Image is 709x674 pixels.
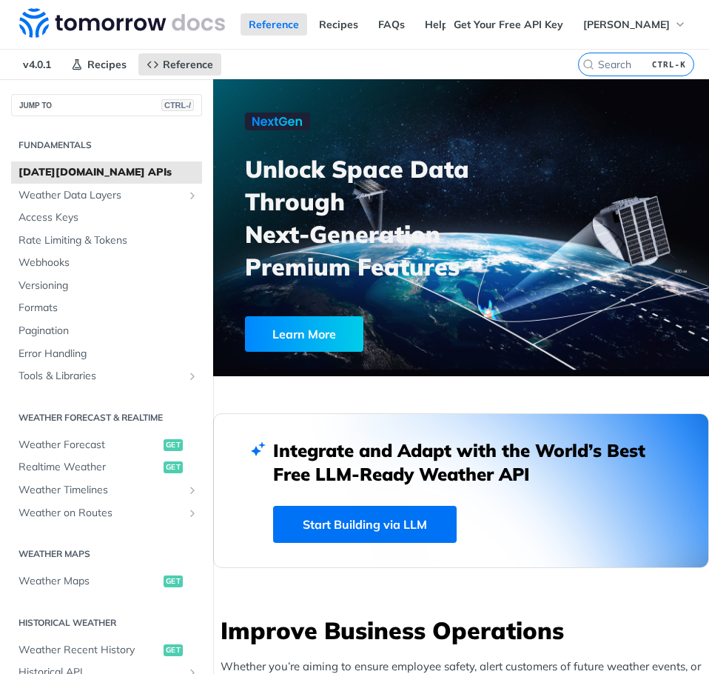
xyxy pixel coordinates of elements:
a: Reference [241,13,307,36]
span: Realtime Weather [19,460,160,475]
h2: Weather Maps [11,547,202,561]
span: Weather Forecast [19,438,160,453]
a: Access Keys [11,207,202,229]
span: get [164,575,183,587]
span: Weather Timelines [19,483,183,498]
button: Show subpages for Tools & Libraries [187,370,198,382]
button: Show subpages for Weather Data Layers [187,190,198,201]
a: Reference [138,53,221,76]
h2: Weather Forecast & realtime [11,411,202,424]
a: Formats [11,297,202,319]
span: Tools & Libraries [19,369,183,384]
span: Formats [19,301,198,316]
a: Weather Data LayersShow subpages for Weather Data Layers [11,184,202,207]
a: Versioning [11,275,202,297]
span: Webhooks [19,256,198,270]
h2: Fundamentals [11,139,202,152]
span: Reference [163,58,213,71]
img: NextGen [245,113,310,130]
span: CTRL-/ [161,99,194,111]
h2: Historical Weather [11,616,202,630]
a: Rate Limiting & Tokens [11,230,202,252]
button: JUMP TOCTRL-/ [11,94,202,116]
a: Weather Mapsget [11,570,202,593]
span: Weather Data Layers [19,188,183,203]
span: Weather Recent History [19,643,160,658]
button: Show subpages for Weather on Routes [187,507,198,519]
span: get [164,439,183,451]
a: Error Handling [11,343,202,365]
a: Get Your Free API Key [446,13,571,36]
a: FAQs [370,13,413,36]
div: Learn More [245,316,363,352]
span: v4.0.1 [15,53,59,76]
a: Weather Forecastget [11,434,202,456]
a: Start Building via LLM [273,506,457,543]
a: Learn More [245,316,431,352]
a: Weather TimelinesShow subpages for Weather Timelines [11,479,202,501]
span: [DATE][DOMAIN_NAME] APIs [19,165,198,180]
button: [PERSON_NAME] [575,13,694,36]
a: Pagination [11,320,202,342]
img: Tomorrow.io Weather API Docs [19,8,225,38]
span: [PERSON_NAME] [583,18,670,31]
span: Access Keys [19,210,198,225]
a: Weather Recent Historyget [11,639,202,661]
span: get [164,461,183,473]
span: Rate Limiting & Tokens [19,233,198,248]
span: Weather Maps [19,574,160,589]
span: Error Handling [19,347,198,361]
h3: Unlock Space Data Through Next-Generation Premium Features [245,153,477,283]
button: Show subpages for Weather Timelines [187,484,198,496]
a: Webhooks [11,252,202,274]
a: Tools & LibrariesShow subpages for Tools & Libraries [11,365,202,387]
a: Recipes [63,53,135,76]
a: Weather on RoutesShow subpages for Weather on Routes [11,502,202,524]
span: Versioning [19,278,198,293]
a: Recipes [311,13,366,36]
span: Recipes [87,58,127,71]
span: get [164,644,183,656]
h2: Integrate and Adapt with the World’s Best Free LLM-Ready Weather API [273,438,649,486]
h3: Improve Business Operations [221,614,709,647]
a: [DATE][DOMAIN_NAME] APIs [11,161,202,184]
a: Help Center [417,13,493,36]
span: Weather on Routes [19,506,183,521]
span: Pagination [19,324,198,338]
kbd: CTRL-K [648,57,690,72]
svg: Search [582,59,594,70]
a: Realtime Weatherget [11,456,202,478]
